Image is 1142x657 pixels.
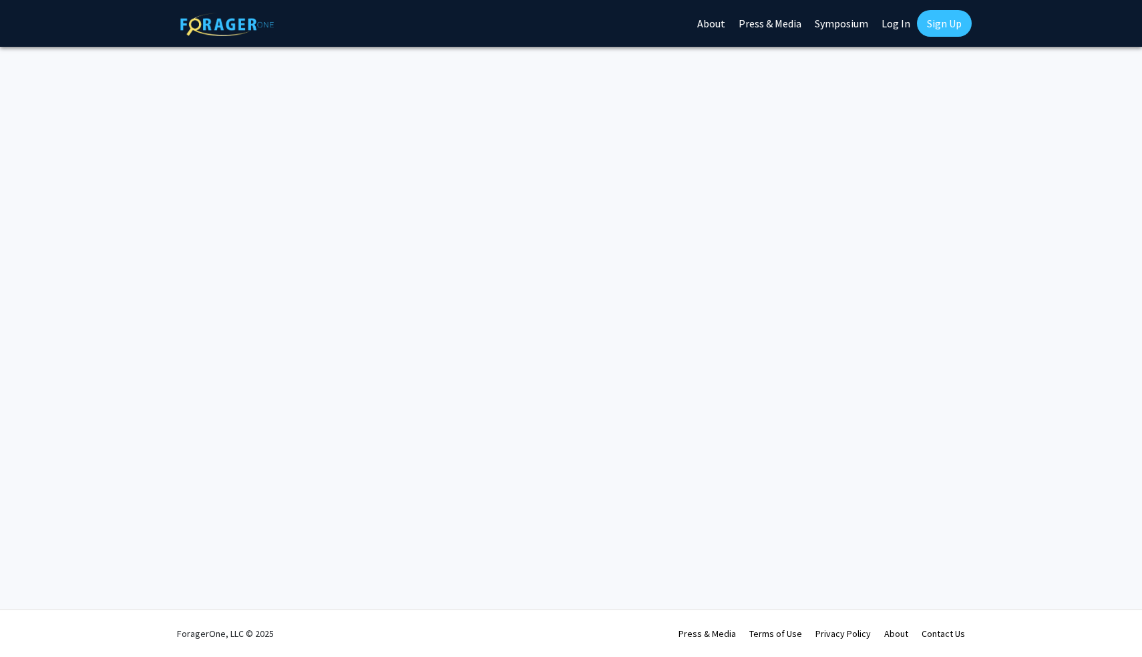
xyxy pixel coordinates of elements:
[177,610,274,657] div: ForagerOne, LLC © 2025
[180,13,274,36] img: ForagerOne Logo
[749,628,802,640] a: Terms of Use
[815,628,871,640] a: Privacy Policy
[884,628,908,640] a: About
[917,10,972,37] a: Sign Up
[679,628,736,640] a: Press & Media
[922,628,965,640] a: Contact Us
